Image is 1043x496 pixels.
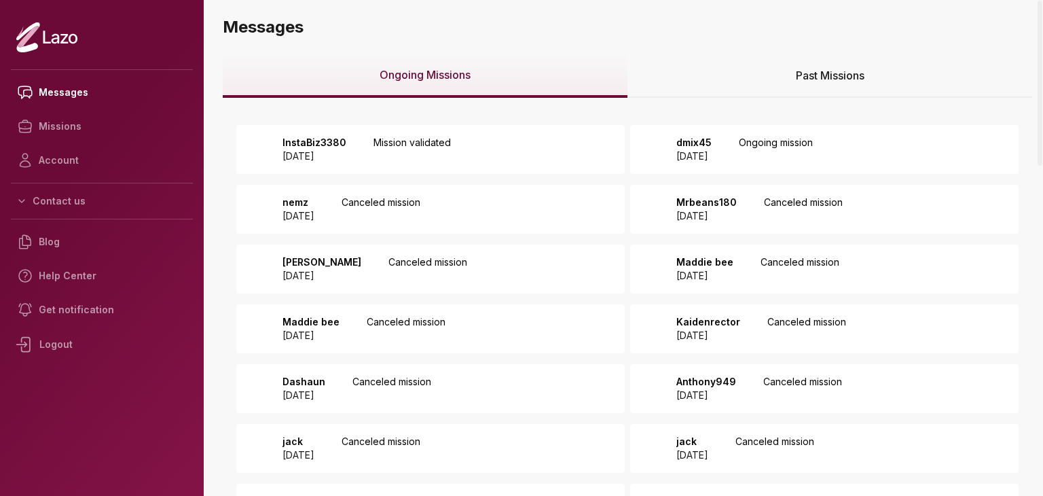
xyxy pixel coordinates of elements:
a: Blog [11,225,193,259]
button: Contact us [11,189,193,213]
a: Help Center [11,259,193,293]
p: Canceled mission [767,315,846,342]
p: [DATE] [676,269,733,283]
p: Maddie bee [282,315,340,329]
p: Ongoing mission [739,136,813,163]
p: jack [282,435,314,448]
p: [DATE] [282,149,346,163]
div: Logout [11,327,193,362]
p: [DATE] [282,389,325,402]
p: InstaBiz3380 [282,136,346,149]
p: Kaidenrector [676,315,740,329]
p: Canceled mission [342,196,420,223]
p: Canceled mission [342,435,420,462]
h3: Messages [223,16,1032,38]
p: Maddie bee [676,255,733,269]
p: [DATE] [282,329,340,342]
p: [DATE] [282,448,314,462]
p: jack [676,435,708,448]
p: Canceled mission [367,315,445,342]
span: Past Missions [796,67,864,84]
p: [DATE] [676,448,708,462]
p: Dashaun [282,375,325,389]
p: nemz [282,196,314,209]
p: Canceled mission [735,435,814,462]
a: Messages [11,75,193,109]
p: Mission validated [373,136,451,163]
p: dmix45 [676,136,712,149]
p: Canceled mission [761,255,839,283]
a: Account [11,143,193,177]
a: Missions [11,109,193,143]
p: [DATE] [676,209,737,223]
span: Ongoing Missions [380,67,471,83]
p: Canceled mission [763,375,842,402]
a: Get notification [11,293,193,327]
p: Mrbeans180 [676,196,737,209]
p: [DATE] [282,269,361,283]
p: [DATE] [676,389,736,402]
p: [DATE] [282,209,314,223]
p: Canceled mission [352,375,431,402]
p: Canceled mission [388,255,467,283]
p: Anthony949 [676,375,736,389]
p: [PERSON_NAME] [282,255,361,269]
p: Canceled mission [764,196,843,223]
p: [DATE] [676,329,740,342]
p: [DATE] [676,149,712,163]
